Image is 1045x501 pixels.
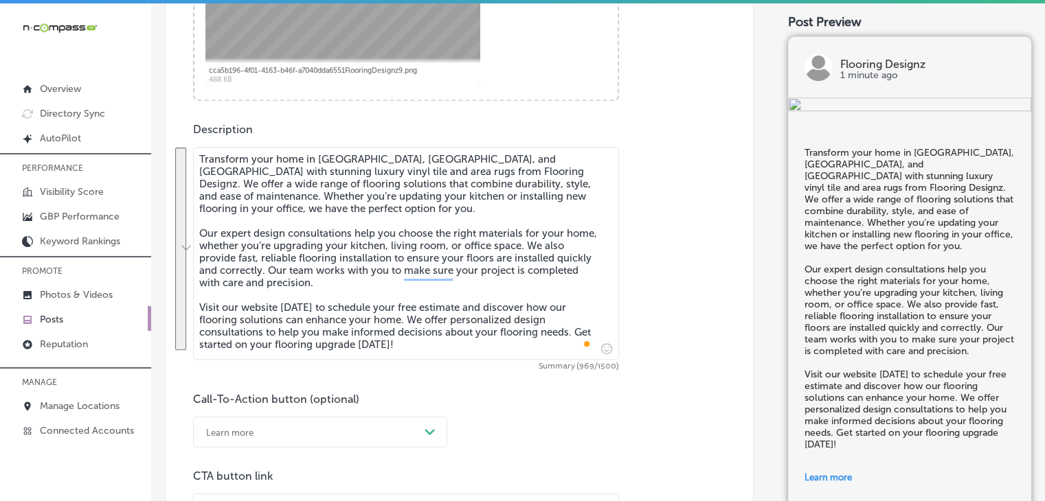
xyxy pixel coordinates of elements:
p: Posts [40,314,63,325]
p: AutoPilot [40,132,81,144]
p: 1 minute ago [840,70,1015,81]
p: Flooring Designz [840,59,1015,70]
textarea: To enrich screen reader interactions, please activate Accessibility in Grammarly extension settings [193,147,619,360]
div: Post Preview [788,14,1031,30]
p: Reputation [40,338,88,350]
img: 2d436e99-6823-4806-bd0d-0da9850c0e58 [788,97,1031,114]
img: 660ab0bf-5cc7-4cb8-ba1c-48b5ae0f18e60NCTV_CLogo_TV_Black_-500x88.png [22,21,98,34]
img: logo [805,54,832,81]
label: Call-To-Action button (optional) [193,393,359,406]
img: logo_orange.svg [22,22,33,33]
span: Learn more [805,472,852,482]
div: Keywords by Traffic [152,81,232,90]
label: Description [193,123,253,136]
span: Summary (969/1500) [193,362,619,371]
p: Photos & Videos [40,289,113,301]
a: Learn more [805,463,1015,491]
div: Domain Overview [52,81,123,90]
p: Directory Sync [40,108,105,119]
p: GBP Performance [40,211,120,222]
img: tab_keywords_by_traffic_grey.svg [137,80,148,91]
p: Keyword Rankings [40,235,120,247]
p: Manage Locations [40,400,120,412]
p: Connected Accounts [40,425,134,436]
h5: Transform your home in [GEOGRAPHIC_DATA], [GEOGRAPHIC_DATA], and [GEOGRAPHIC_DATA] with stunning ... [805,147,1015,450]
p: Visibility Score [40,186,104,198]
div: Domain: [DOMAIN_NAME] [36,36,151,47]
img: tab_domain_overview_orange.svg [37,80,48,91]
div: v 4.0.25 [38,22,67,33]
img: website_grey.svg [22,36,33,47]
div: Learn more [206,427,254,437]
span: Insert emoji [595,340,612,357]
p: Overview [40,83,81,95]
p: CTA button link [193,469,619,482]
